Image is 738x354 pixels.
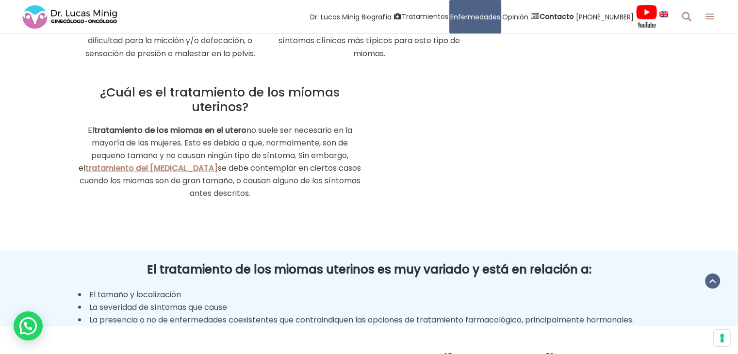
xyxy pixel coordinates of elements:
button: Sus preferencias de consentimiento para tecnologías de seguimiento [714,330,730,346]
strong: El tratamiento de los miomas uterinos es muy variado y está en relación a: [147,261,591,277]
span: Tratamientos [402,11,448,22]
iframe: Miomas uterinos, ¿cuándo y cómo tratarlos?. Dr. Lucas Minig, Ginecólogo Oncólogo en Valencia, España [377,75,660,235]
strong: tratamiento de los miomas en el utero [94,124,246,135]
span: Dr. Lucas Minig [310,11,360,22]
span: Enfermedades [450,11,500,22]
p: El no suele ser necesario en la mayoría de las mujeres. Esto es debido a que, normalmente, son de... [78,124,362,199]
span: [PHONE_NUMBER] [576,11,634,22]
h2: ¿Cuál es el tratamiento de los miomas uterinos? [78,85,362,114]
a: tratamiento del [MEDICAL_DATA] [85,162,218,173]
div: WhatsApp contact [14,311,43,340]
span: Opinión [502,11,528,22]
li: La presencia o no de enfermedades coexistentes que contraindiquen las opciones de tratamiento far... [78,313,660,326]
span: Biografía [361,11,392,22]
li: La severidad de síntomas que cause [78,301,660,313]
strong: Contacto [540,12,574,21]
img: language english [659,11,668,17]
img: Videos Youtube Ginecología [636,4,657,29]
li: El tamaño y localización [78,288,660,301]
